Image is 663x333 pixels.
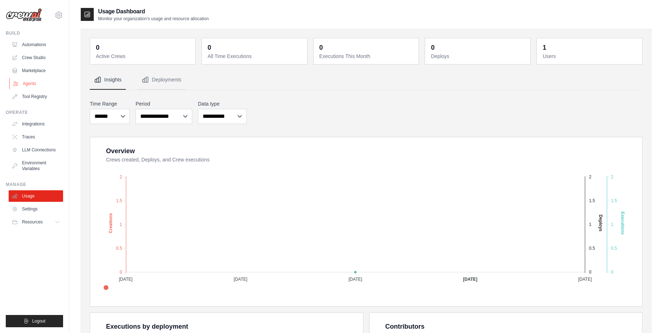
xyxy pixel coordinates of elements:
label: Period [136,100,192,107]
h2: Usage Dashboard [98,7,209,16]
text: Creations [108,213,113,233]
div: 0 [208,43,211,53]
tspan: 0 [589,270,592,275]
p: Monitor your organization's usage and resource allocation [98,16,209,22]
tspan: 2 [120,174,122,179]
tspan: 1.5 [589,198,595,203]
a: Environment Variables [9,157,63,174]
div: Contributors [385,321,425,332]
tspan: [DATE] [463,277,477,282]
tspan: 0.5 [589,246,595,251]
label: Data type [198,100,247,107]
img: Logo [6,8,42,22]
dt: Users [543,53,638,60]
nav: Tabs [90,70,642,90]
a: Tool Registry [9,91,63,102]
tspan: 1.5 [116,198,122,203]
a: Traces [9,131,63,143]
button: Deployments [137,70,186,90]
tspan: [DATE] [119,277,133,282]
div: Overview [106,146,135,156]
a: Integrations [9,118,63,130]
div: 0 [431,43,434,53]
a: Marketplace [9,65,63,76]
a: Usage [9,190,63,202]
button: Logout [6,315,63,327]
dt: Executions This Month [319,53,415,60]
tspan: 0.5 [116,246,122,251]
div: Executions by deployment [106,321,188,332]
div: Operate [6,110,63,115]
div: 1 [543,43,546,53]
tspan: 1 [611,222,614,227]
tspan: [DATE] [234,277,247,282]
tspan: 0.5 [611,246,617,251]
a: LLM Connections [9,144,63,156]
button: Insights [90,70,126,90]
tspan: 2 [611,174,614,179]
tspan: [DATE] [349,277,362,282]
dt: All Time Executions [208,53,303,60]
label: Time Range [90,100,130,107]
tspan: 0 [611,270,614,275]
tspan: 1.5 [611,198,617,203]
a: Agents [9,78,64,89]
dt: Deploys [431,53,526,60]
text: Deploys [598,215,603,232]
a: Crew Studio [9,52,63,63]
dt: Active Crews [96,53,191,60]
span: Logout [32,318,45,324]
button: Resources [9,216,63,228]
a: Automations [9,39,63,50]
text: Executions [620,212,625,235]
tspan: 2 [589,174,592,179]
tspan: 0 [120,270,122,275]
span: Resources [22,219,43,225]
a: Settings [9,203,63,215]
dt: Crews created, Deploys, and Crew executions [106,156,633,163]
div: 0 [319,43,323,53]
tspan: [DATE] [578,277,592,282]
div: Manage [6,182,63,187]
div: 0 [96,43,100,53]
tspan: 1 [120,222,122,227]
div: Build [6,30,63,36]
tspan: 1 [589,222,592,227]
